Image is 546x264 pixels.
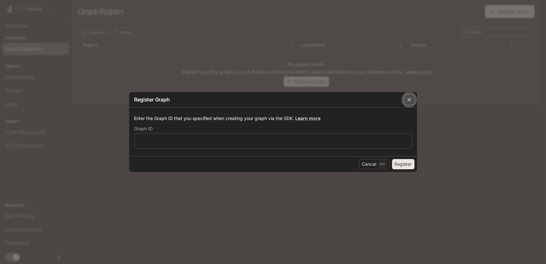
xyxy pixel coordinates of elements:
p: Register Graph [134,96,170,103]
button: CancelEsc [359,159,390,169]
a: Learn more [296,116,321,121]
p: Esc [379,161,387,168]
button: Register [392,159,415,169]
p: Enter the Graph ID that you specified when creating your graph via the SDK. [134,115,412,122]
p: Graph ID [134,126,153,131]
